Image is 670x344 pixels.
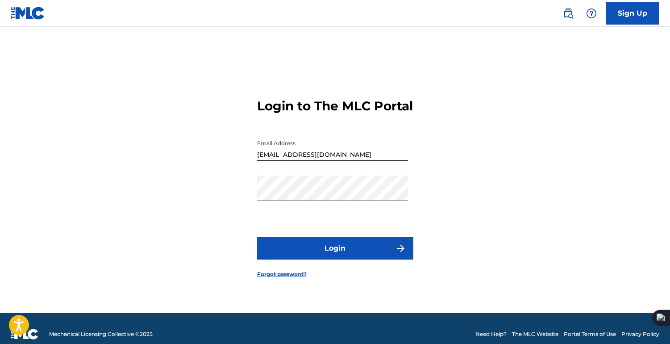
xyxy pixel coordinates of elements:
h3: Login to The MLC Portal [257,98,413,114]
img: search [563,8,574,19]
a: Sign Up [606,2,659,25]
a: Privacy Policy [621,330,659,338]
img: help [586,8,597,19]
img: logo [11,329,38,340]
a: Portal Terms of Use [564,330,616,338]
span: Mechanical Licensing Collective © 2025 [49,330,153,338]
div: Help [583,4,600,22]
a: Forgot password? [257,270,307,278]
img: f7272a7cc735f4ea7f67.svg [395,243,406,254]
button: Login [257,237,413,260]
a: Public Search [559,4,577,22]
a: Need Help? [475,330,507,338]
a: The MLC Website [512,330,558,338]
img: MLC Logo [11,7,45,20]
